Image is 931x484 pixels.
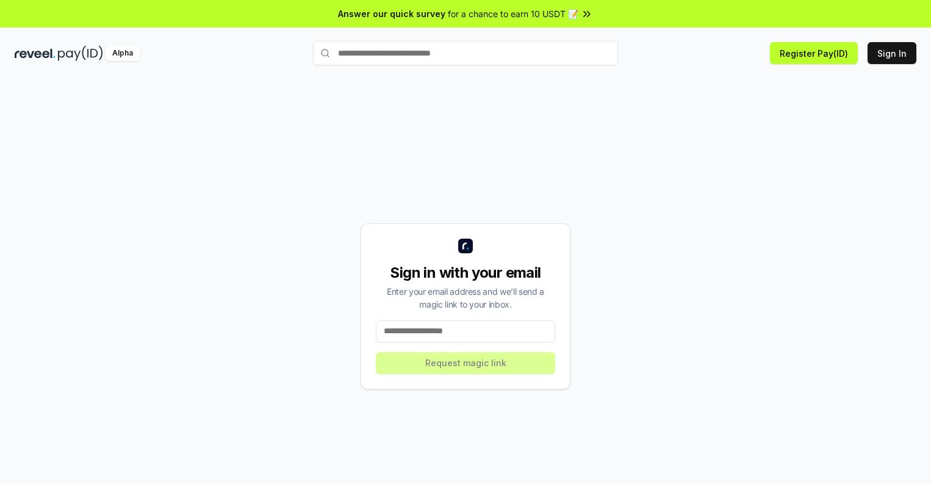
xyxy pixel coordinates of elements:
button: Register Pay(ID) [770,42,858,64]
span: Answer our quick survey [338,7,445,20]
button: Sign In [868,42,916,64]
div: Enter your email address and we’ll send a magic link to your inbox. [376,285,555,311]
img: pay_id [58,46,103,61]
div: Alpha [106,46,140,61]
img: logo_small [458,239,473,253]
span: for a chance to earn 10 USDT 📝 [448,7,578,20]
img: reveel_dark [15,46,56,61]
div: Sign in with your email [376,263,555,283]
